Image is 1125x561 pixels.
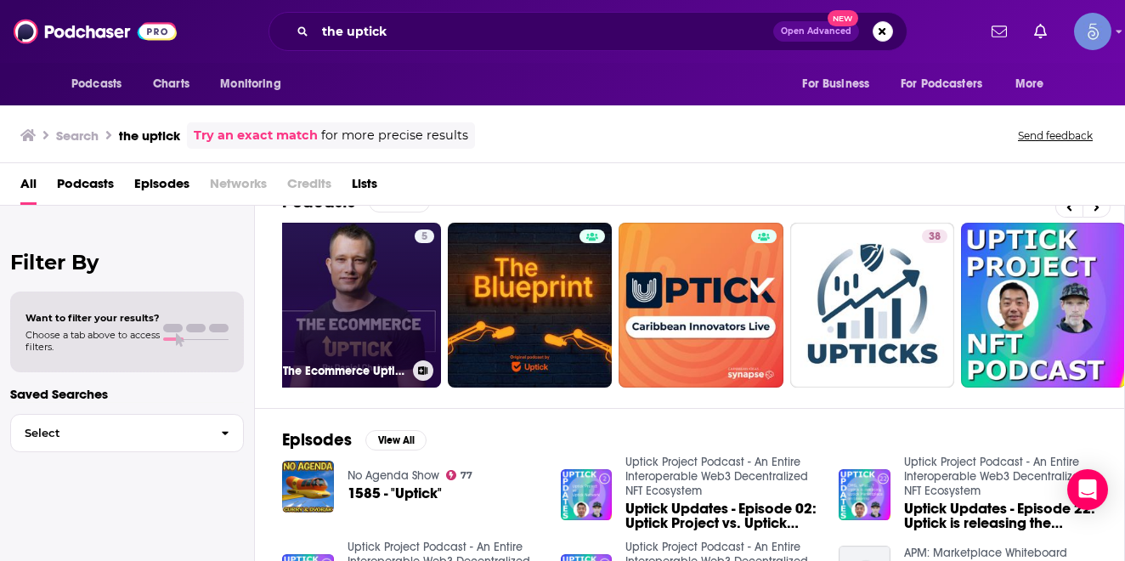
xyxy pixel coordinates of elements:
button: Send feedback [1013,128,1098,143]
a: 77 [446,470,473,480]
h3: Search [56,127,99,144]
img: Podchaser - Follow, Share and Rate Podcasts [14,15,177,48]
span: For Business [802,72,869,96]
button: Open AdvancedNew [773,21,859,42]
span: Choose a tab above to access filters. [25,329,160,353]
span: Want to filter your results? [25,312,160,324]
a: Charts [142,68,200,100]
a: APM: Marketplace Whiteboard [904,546,1067,560]
span: Credits [287,170,331,205]
a: Episodes [134,170,189,205]
img: 1585 - "Uptick" [282,461,334,513]
div: Open Intercom Messenger [1067,469,1108,510]
span: 38 [929,229,941,246]
button: open menu [208,68,302,100]
a: Uptick Updates - Episode 22: Uptick is releasing the Uptick Marketplace on Loopring [904,501,1097,530]
a: All [20,170,37,205]
a: Show notifications dropdown [985,17,1014,46]
button: open menu [59,68,144,100]
span: for more precise results [321,126,468,145]
input: Search podcasts, credits, & more... [315,18,773,45]
h3: the uptick [119,127,180,144]
span: Open Advanced [781,27,851,36]
button: open menu [1003,68,1066,100]
span: Charts [153,72,189,96]
a: Podcasts [57,170,114,205]
button: open menu [890,68,1007,100]
a: 38 [922,229,947,243]
button: View All [365,430,427,450]
img: Uptick Updates - Episode 02: Uptick Project vs. Uptick Network [561,469,613,521]
span: 5 [421,229,427,246]
button: Select [10,414,244,452]
h3: The Ecommerce Uptick [283,364,406,378]
a: Try an exact match [194,126,318,145]
a: 1585 - "Uptick" [348,486,442,501]
p: Saved Searches [10,386,244,402]
a: 5The Ecommerce Uptick [276,223,441,388]
img: User Profile [1074,13,1111,50]
a: Uptick Project Podcast - An Entire Interoperable Web3 Decentralized NFT Ecosystem [625,455,808,498]
a: 38 [790,223,955,388]
button: Show profile menu [1074,13,1111,50]
a: Lists [352,170,377,205]
a: 5 [415,229,434,243]
span: Logged in as Spiral5-G1 [1074,13,1111,50]
div: Search podcasts, credits, & more... [269,12,907,51]
a: Uptick Project Podcast - An Entire Interoperable Web3 Decentralized NFT Ecosystem [904,455,1087,498]
h2: Filter By [10,250,244,275]
img: Uptick Updates - Episode 22: Uptick is releasing the Uptick Marketplace on Loopring [839,469,890,521]
span: Select [11,428,207,439]
h2: Episodes [282,429,352,450]
a: Show notifications dropdown [1027,17,1054,46]
span: 77 [461,472,472,479]
a: Uptick Updates - Episode 02: Uptick Project vs. Uptick Network [625,501,818,530]
span: Podcasts [71,72,122,96]
a: No Agenda Show [348,468,439,483]
a: EpisodesView All [282,429,427,450]
span: Networks [210,170,267,205]
span: New [828,10,858,26]
span: More [1015,72,1044,96]
span: For Podcasters [901,72,982,96]
button: open menu [790,68,890,100]
span: Monitoring [220,72,280,96]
